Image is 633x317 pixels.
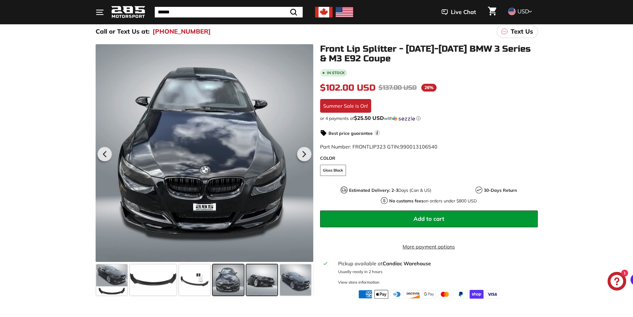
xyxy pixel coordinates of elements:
h1: Front Lip Splitter - [DATE]-[DATE] BMW 3 Series & M3 E92 Coupe [320,44,538,64]
span: Live Chat [451,8,476,16]
div: Summer Sale is On! [320,99,371,113]
div: or 4 payments of$25.50 USDwithSezzle Click to learn more about Sezzle [320,115,538,121]
inbox-online-store-chat: Shopify online store chat [606,272,628,292]
div: or 4 payments of with [320,115,538,121]
p: Text Us [511,27,533,36]
img: google_pay [422,290,436,299]
span: $102.00 USD [320,83,376,93]
strong: Candiac Warehouse [382,260,431,267]
strong: 30-Days Return [484,187,517,193]
img: discover [406,290,420,299]
span: 26% [421,84,437,92]
img: master [438,290,452,299]
span: USD [517,8,529,15]
p: Days (Can & US) [349,187,431,194]
label: COLOR [320,155,538,162]
span: $25.50 USD [354,115,384,121]
img: Sezzle [393,116,415,121]
p: on orders under $800 USD [389,198,477,204]
span: 990013106540 [400,144,437,150]
span: Part Number: FRONTLIP323 GTIN: [320,144,437,150]
a: Cart [484,2,500,23]
strong: Best price guarantee [328,130,373,136]
a: More payment options [320,243,538,250]
img: paypal [454,290,468,299]
strong: Estimated Delivery: 2-3 [349,187,398,193]
span: Add to cart [413,215,444,222]
p: Call or Text Us at: [96,27,149,36]
div: View store information [338,279,379,285]
div: Pickup available at [338,260,534,267]
a: Text Us [497,25,538,38]
span: $137.00 USD [379,84,417,92]
strong: No customs fees [389,198,423,204]
input: Search [155,7,303,17]
a: [PHONE_NUMBER] [153,27,211,36]
span: i [374,130,380,136]
button: Add to cart [320,211,538,227]
button: Live Chat [433,4,484,20]
p: Usually ready in 2 hours [338,269,534,275]
img: apple_pay [374,290,388,299]
img: shopify_pay [470,290,484,299]
img: diners_club [390,290,404,299]
b: In stock [327,71,345,75]
img: Logo_285_Motorsport_areodynamics_components [111,5,145,20]
img: american_express [358,290,372,299]
img: visa [485,290,499,299]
